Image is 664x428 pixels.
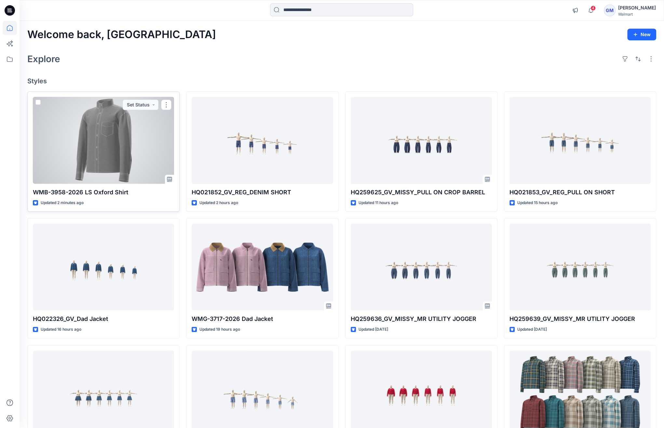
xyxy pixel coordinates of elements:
p: HQ259636_GV_MISSY_MR UTILITY JOGGER [351,314,492,324]
h2: Welcome back, [GEOGRAPHIC_DATA] [27,29,216,41]
p: Updated [DATE] [359,326,388,333]
a: HQ259639_GV_MISSY_MR UTILITY JOGGER [509,224,651,311]
span: 4 [590,6,596,11]
p: Updated [DATE] [517,326,547,333]
p: Updated 2 minutes ago [41,200,84,206]
h2: Explore [27,54,60,64]
p: HQ259639_GV_MISSY_MR UTILITY JOGGER [509,314,651,324]
div: GM [604,5,616,16]
p: WMB-3958-2026 LS Oxford Shirt [33,188,174,197]
a: WMB-3958-2026 LS Oxford Shirt [33,97,174,184]
p: WMG-3717-2026 Dad Jacket [192,314,333,324]
a: HQ259636_GV_MISSY_MR UTILITY JOGGER [351,224,492,311]
a: HQ259625_GV_MISSY_PULL ON CROP BARREL [351,97,492,184]
p: Updated 2 hours ago [199,200,238,206]
a: HQ021853_GV_REG_PULL ON SHORT [509,97,651,184]
p: HQ022326_GV_Dad Jacket [33,314,174,324]
p: Updated 16 hours ago [41,326,81,333]
p: HQ021853_GV_REG_PULL ON SHORT [509,188,651,197]
div: [PERSON_NAME] [618,4,656,12]
div: Walmart [618,12,656,17]
a: HQ021852_GV_REG_DENIM SHORT [192,97,333,184]
h4: Styles [27,77,656,85]
p: HQ259625_GV_MISSY_PULL ON CROP BARREL [351,188,492,197]
p: Updated 19 hours ago [199,326,240,333]
a: HQ022326_GV_Dad Jacket [33,224,174,311]
p: Updated 15 hours ago [517,200,558,206]
button: New [627,29,656,40]
a: WMG-3717-2026 Dad Jacket [192,224,333,311]
p: HQ021852_GV_REG_DENIM SHORT [192,188,333,197]
p: Updated 11 hours ago [359,200,398,206]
